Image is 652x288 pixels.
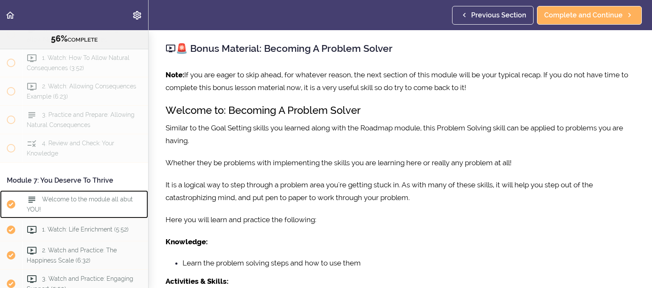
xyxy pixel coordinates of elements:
[537,6,642,25] a: Complete and Continue
[27,247,117,263] span: 2. Watch and Practice: The Happiness Scale (6:32)
[166,124,623,145] span: Similar to the Goal Setting skills you learned along with the Roadmap module, this Problem Solvin...
[544,10,623,20] span: Complete and Continue
[132,10,142,20] svg: Settings Menu
[166,71,184,79] strong: Note:
[51,34,67,44] span: 56%
[471,10,526,20] span: Previous Section
[166,104,361,116] span: Welcome to: Becoming A Problem Solver
[166,215,316,224] span: Here you will learn and practice the following:
[27,54,129,71] span: 1. Watch: How To Allow Natural Consequences (3:52)
[27,196,133,212] span: Welcome to the module all abut YOU!
[183,259,361,267] span: Learn the problem solving steps and how to use them
[452,6,534,25] a: Previous Section
[27,140,114,156] span: 4. Review and Check: Your Knowledge
[27,83,136,99] span: 2. Watch: Allowing Consequences Example (6:23)
[166,41,635,56] h2: 🚨 Bonus Material: Becoming A Problem Solver
[166,237,208,246] strong: Knowledge:
[11,34,138,45] div: COMPLETE
[42,226,129,233] span: 1. Watch: Life Enrichment (5:52)
[166,158,511,167] span: Whether they be problems with implementing the skills you are learning here or really any problem...
[5,10,15,20] svg: Back to course curriculum
[166,181,593,202] span: It is a logical way to step through a problem area you're getting stuck in. As with many of these...
[166,277,228,285] strong: Activities & Skills:
[27,111,135,128] span: 3. Practice and Prepare: Allowing Natural Consequences
[166,71,628,92] span: If you are eager to skip ahead, for whatever reason, the next section of this module will be your...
